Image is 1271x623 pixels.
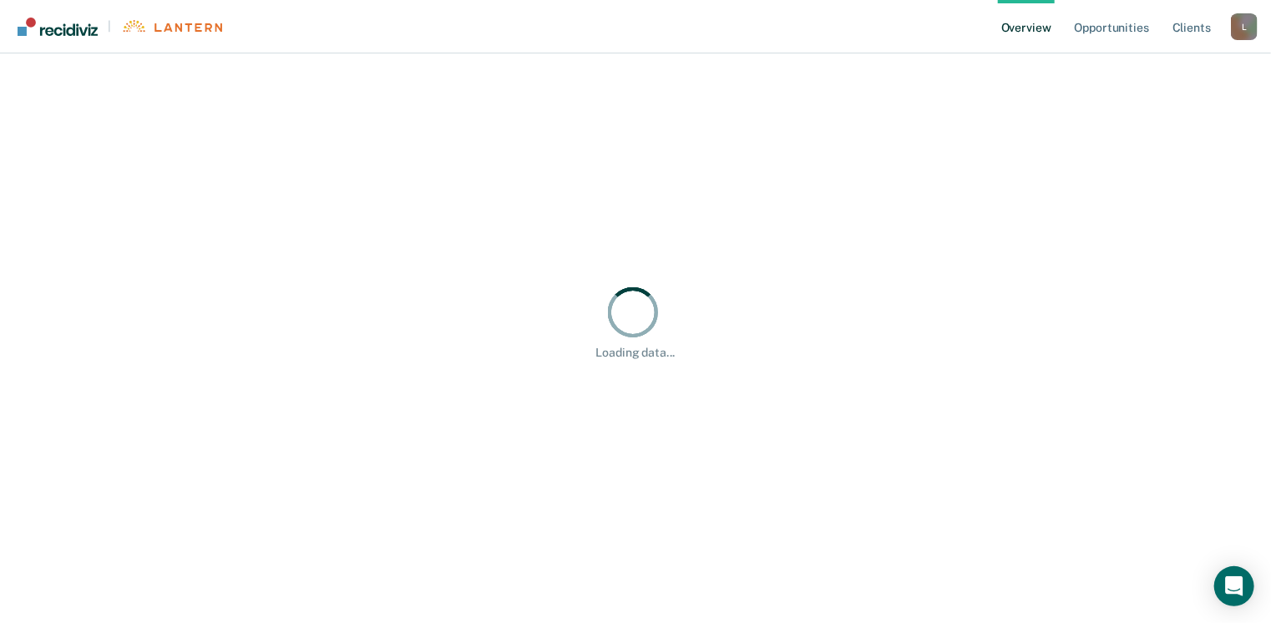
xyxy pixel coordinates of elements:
[18,18,98,36] img: Recidiviz
[1231,13,1258,40] button: Profile dropdown button
[1214,566,1254,606] div: Open Intercom Messenger
[98,19,121,33] span: |
[121,20,222,33] img: Lantern
[1231,13,1258,40] div: L
[596,346,676,360] div: Loading data...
